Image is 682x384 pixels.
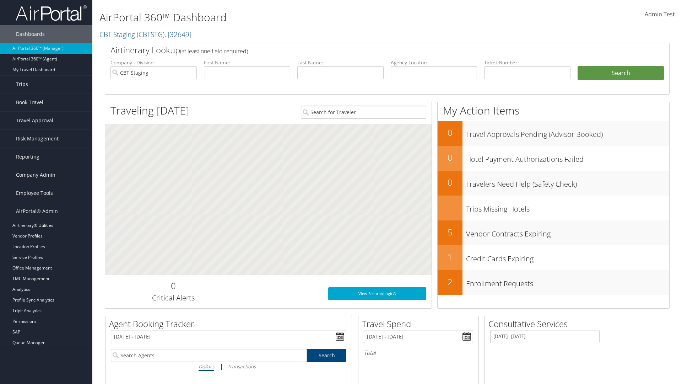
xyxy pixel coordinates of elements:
[438,103,669,118] h1: My Action Items
[438,251,462,263] h2: 1
[204,59,290,66] label: First Name:
[227,363,256,370] i: Transactions
[488,318,605,330] h2: Consultative Services
[16,202,58,220] span: AirPortal® Admin
[16,94,43,111] span: Book Travel
[109,318,352,330] h2: Agent Booking Tracker
[16,5,87,21] img: airportal-logo.png
[297,59,384,66] label: Last Name:
[438,127,462,139] h2: 0
[438,196,669,220] a: Trips Missing Hotels
[438,245,669,270] a: 1Credit Cards Expiring
[438,151,462,164] h2: 0
[99,10,483,25] h1: AirPortal 360™ Dashboard
[111,349,307,362] input: Search Agents
[16,130,59,148] span: Risk Management
[645,10,675,18] span: Admin Test
[466,201,669,214] h3: Trips Missing Hotels
[16,148,39,166] span: Reporting
[466,151,669,164] h3: Hotel Payment Authorizations Failed
[438,276,462,288] h2: 2
[110,44,617,56] h2: Airtinerary Lookup
[438,226,462,238] h2: 5
[438,171,669,196] a: 0Travelers Need Help (Safety Check)
[16,184,53,202] span: Employee Tools
[111,362,346,371] div: |
[391,59,477,66] label: Agency Locator:
[466,126,669,139] h3: Travel Approvals Pending (Advisor Booked)
[199,363,214,370] i: Dollars
[438,176,462,188] h2: 0
[328,287,426,300] a: View SecurityLogic®
[362,318,478,330] h2: Travel Spend
[110,280,236,292] h2: 0
[110,293,236,303] h3: Critical Alerts
[307,349,347,362] a: Search
[438,146,669,171] a: 0Hotel Payment Authorizations Failed
[364,349,473,357] h6: Total
[16,112,53,129] span: Travel Approval
[578,66,664,80] button: Search
[438,121,669,146] a: 0Travel Approvals Pending (Advisor Booked)
[466,250,669,264] h3: Credit Cards Expiring
[466,176,669,189] h3: Travelers Need Help (Safety Check)
[466,275,669,289] h3: Enrollment Requests
[16,75,28,93] span: Trips
[99,30,191,39] a: CBT Staging
[301,106,426,119] input: Search for Traveler
[164,30,191,39] span: , [ 32649 ]
[645,4,675,26] a: Admin Test
[180,47,248,55] span: (at least one field required)
[110,103,189,118] h1: Traveling [DATE]
[438,220,669,245] a: 5Vendor Contracts Expiring
[137,30,164,39] span: ( CBTSTG )
[438,270,669,295] a: 2Enrollment Requests
[110,59,197,66] label: Company - Division:
[16,166,55,184] span: Company Admin
[484,59,570,66] label: Ticket Number:
[16,25,45,43] span: Dashboards
[466,225,669,239] h3: Vendor Contracts Expiring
